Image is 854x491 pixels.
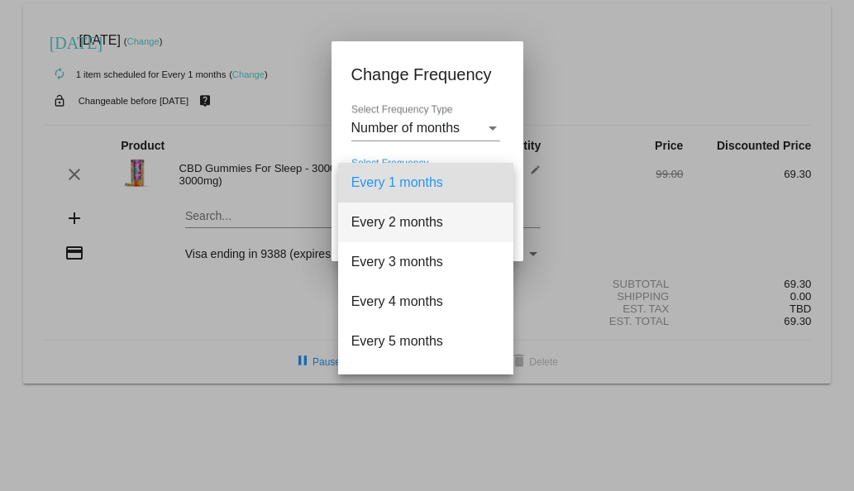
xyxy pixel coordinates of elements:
[351,163,500,203] span: Every 1 months
[351,322,500,361] span: Every 5 months
[351,361,500,401] span: Every 6 months
[351,242,500,282] span: Every 3 months
[351,203,500,242] span: Every 2 months
[351,282,500,322] span: Every 4 months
